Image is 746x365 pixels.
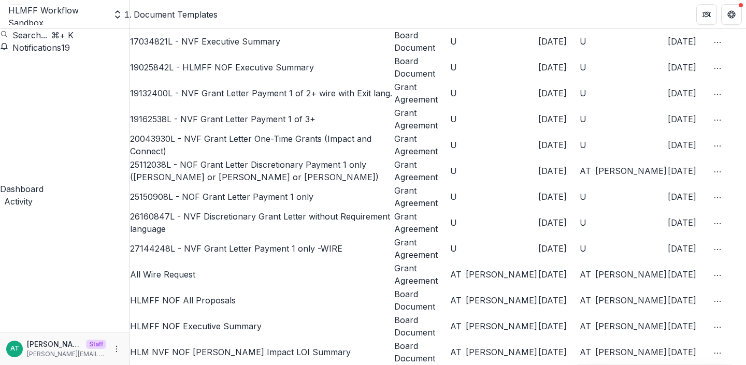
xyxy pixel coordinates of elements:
[130,88,392,98] a: 19132400L - NVF Grant Letter Payment 1 of 2+ wire with Exit lang.
[580,141,586,149] div: Unknown
[668,269,696,280] span: [DATE]
[538,347,567,357] span: [DATE]
[394,237,438,260] span: Grant Agreement
[595,165,667,177] span: [PERSON_NAME]
[713,320,722,332] button: More Action
[668,295,696,305] span: [DATE]
[713,294,722,306] button: More Action
[713,346,722,358] button: More Action
[538,88,567,98] span: [DATE]
[538,243,567,254] span: [DATE]
[580,270,591,279] div: Anna Test
[466,346,537,358] span: [PERSON_NAME]
[713,35,722,48] button: More Action
[538,295,567,305] span: [DATE]
[580,37,586,46] div: Unknown
[580,167,591,175] div: Anna Test
[12,30,47,40] span: Search...
[450,296,462,304] div: Anna Test
[713,87,722,99] button: More Action
[86,340,106,349] p: Staff
[721,4,742,25] button: Get Help
[130,321,262,331] a: HLMFF NOF Executive Summary
[595,346,667,358] span: [PERSON_NAME]
[538,114,567,124] span: [DATE]
[450,218,457,227] div: Unknown
[668,217,696,228] span: [DATE]
[713,191,722,203] button: More Action
[4,196,33,207] span: Activity
[713,268,722,281] button: More Action
[466,268,537,281] span: [PERSON_NAME]
[580,244,586,253] div: Unknown
[134,8,218,21] nav: breadcrumb
[668,347,696,357] span: [DATE]
[450,37,457,46] div: Unknown
[130,192,313,202] a: 25150908L - NOF Grant Letter Payment 1 only
[394,185,438,208] span: Grant Agreement
[538,217,567,228] span: [DATE]
[538,140,567,150] span: [DATE]
[580,348,591,356] div: Anna Test
[130,269,195,280] a: All Wire Request
[538,321,567,331] span: [DATE]
[27,349,106,359] p: [PERSON_NAME][EMAIL_ADDRESS][DOMAIN_NAME]
[394,315,435,338] span: Board Document
[580,218,586,227] div: Unknown
[580,89,586,97] div: Unknown
[668,243,696,254] span: [DATE]
[580,322,591,330] div: Anna Test
[538,192,567,202] span: [DATE]
[130,347,351,357] a: HLM NVF NOF [PERSON_NAME] Impact LOI Summary
[130,114,315,124] a: 19162538L - NVF Grant Letter Payment 1 of 3+
[466,320,537,332] span: [PERSON_NAME]
[110,343,123,355] button: More
[130,211,390,234] a: 26160847L - NVF Discretionary Grant Letter without Requirement language
[713,165,722,177] button: More Action
[668,140,696,150] span: [DATE]
[538,269,567,280] span: [DATE]
[130,62,314,72] a: 19025842L - HLMFF NOF Executive Summary
[394,289,435,312] span: Board Document
[450,244,457,253] div: Unknown
[538,36,567,47] span: [DATE]
[450,89,457,97] div: Unknown
[713,61,722,74] button: More Action
[450,167,457,175] div: Unknown
[51,29,74,41] div: ⌘ + K
[394,341,435,363] span: Board Document
[27,339,82,349] p: [PERSON_NAME]
[10,345,19,352] div: Anna Test
[713,242,722,255] button: More Action
[595,320,667,332] span: [PERSON_NAME]
[595,294,667,306] span: [PERSON_NAME]
[130,295,236,305] a: HLMFF NOF All Proposals
[8,4,106,29] div: HLMFF Workflow Sandbox
[668,36,696,47] span: [DATE]
[450,348,462,356] div: Anna Test
[580,193,586,201] div: Unknown
[538,62,567,72] span: [DATE]
[580,115,586,123] div: Unknown
[394,108,438,130] span: Grant Agreement
[450,115,457,123] div: Unknown
[394,82,438,105] span: Grant Agreement
[668,192,696,202] span: [DATE]
[12,42,61,53] span: Notifications
[394,56,435,79] span: Board Document
[580,63,586,71] div: Unknown
[394,263,438,286] span: Grant Agreement
[595,268,667,281] span: [PERSON_NAME]
[130,134,371,156] a: 20043930L - NVF Grant Letter One-Time Grants (Impact and Connect)
[394,134,438,156] span: Grant Agreement
[466,294,537,306] span: [PERSON_NAME]
[580,296,591,304] div: Anna Test
[713,216,722,229] button: More Action
[130,36,280,47] a: 17034821L - NVF Executive Summary
[394,211,438,234] span: Grant Agreement
[450,322,462,330] div: Anna Test
[110,4,125,25] button: Open entity switcher
[696,4,717,25] button: Partners
[450,193,457,201] div: Unknown
[668,88,696,98] span: [DATE]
